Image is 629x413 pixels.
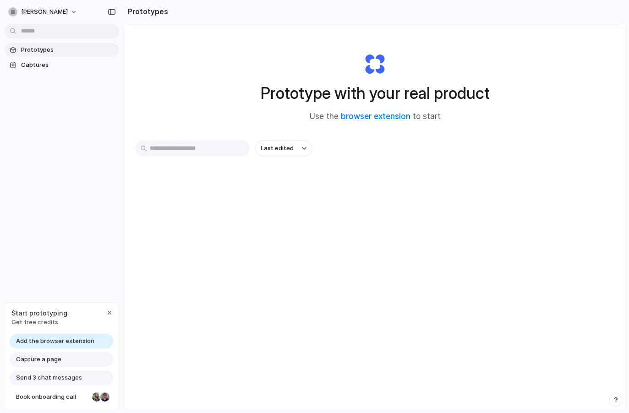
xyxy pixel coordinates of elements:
[16,355,61,364] span: Capture a page
[21,45,115,54] span: Prototypes
[91,391,102,402] div: Nicole Kubica
[5,58,119,72] a: Captures
[310,111,441,123] span: Use the to start
[5,43,119,57] a: Prototypes
[11,318,67,327] span: Get free credits
[261,81,490,105] h1: Prototype with your real product
[99,391,110,402] div: Christian Iacullo
[5,5,82,19] button: [PERSON_NAME]
[261,144,294,153] span: Last edited
[10,390,113,404] a: Book onboarding call
[16,392,88,402] span: Book onboarding call
[16,373,82,382] span: Send 3 chat messages
[341,112,410,121] a: browser extension
[124,6,168,17] h2: Prototypes
[21,60,115,70] span: Captures
[16,337,94,346] span: Add the browser extension
[255,141,312,156] button: Last edited
[21,7,68,16] span: [PERSON_NAME]
[11,308,67,318] span: Start prototyping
